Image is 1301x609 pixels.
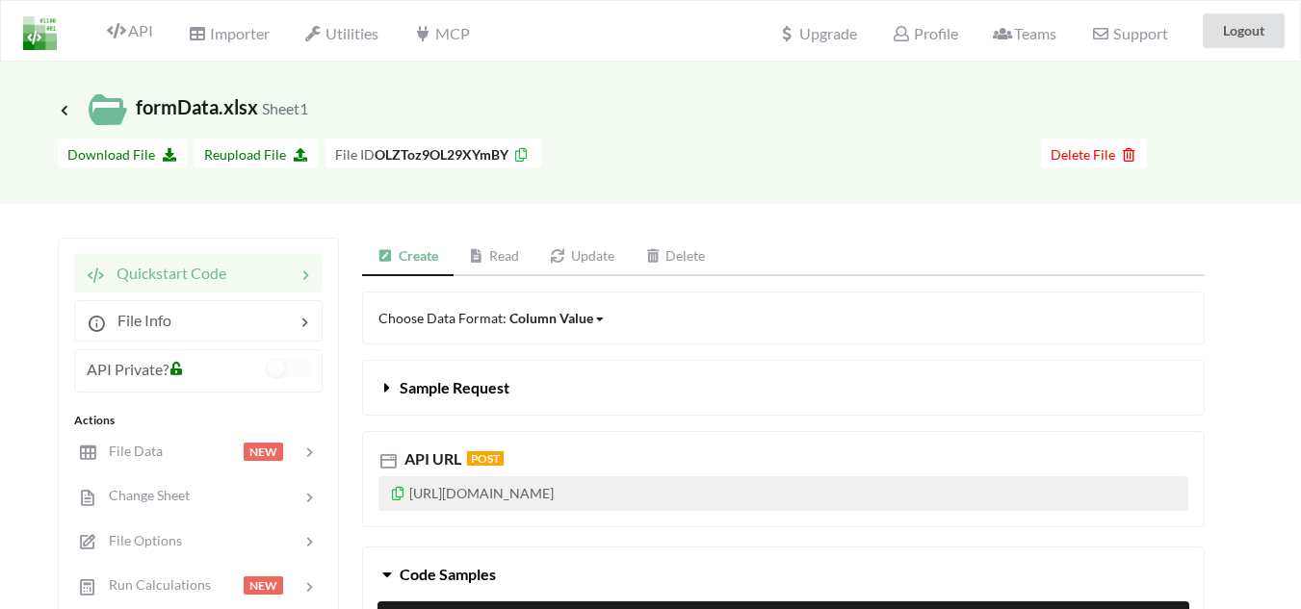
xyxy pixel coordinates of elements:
span: Support [1091,26,1167,41]
b: OLZToz9OL29XYmBY [375,146,508,163]
a: Update [534,238,630,276]
div: Actions [74,412,323,429]
span: Reupload File [204,146,308,163]
span: Profile [892,24,957,42]
span: File ID [335,146,375,163]
span: Download File [67,146,177,163]
span: MCP [413,24,469,42]
img: LogoIcon.png [23,16,57,50]
button: Logout [1203,13,1285,48]
button: Sample Request [363,361,1204,415]
span: Choose Data Format: [378,310,606,326]
p: [URL][DOMAIN_NAME] [378,476,1188,511]
img: /static/media/localFileIcon.eab6d1cc.svg [89,90,127,129]
a: Create [362,238,454,276]
span: File Options [97,532,182,548]
div: Column Value [509,308,593,328]
span: Sample Request [400,378,509,396]
span: Teams [993,24,1056,42]
span: Importer [188,24,269,42]
span: Delete File [1051,146,1137,163]
span: POST [467,451,504,466]
span: API [107,21,153,39]
a: Delete [630,238,721,276]
span: Utilities [304,24,378,42]
a: Read [454,238,535,276]
span: Code Samples [400,565,496,583]
span: File Data [97,443,163,459]
span: formData.xlsx [58,95,308,118]
button: Delete File [1041,139,1147,168]
button: Reupload File [195,139,318,168]
span: Quickstart Code [105,264,226,282]
button: Download File [58,139,187,168]
small: Sheet1 [262,99,308,117]
span: Run Calculations [97,576,211,593]
span: NEW [244,443,283,461]
span: Change Sheet [97,487,190,503]
span: Upgrade [778,26,857,41]
span: NEW [244,576,283,595]
span: API Private? [87,360,169,378]
button: Code Samples [363,547,1204,601]
span: API URL [401,449,461,468]
span: File Info [106,311,171,329]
